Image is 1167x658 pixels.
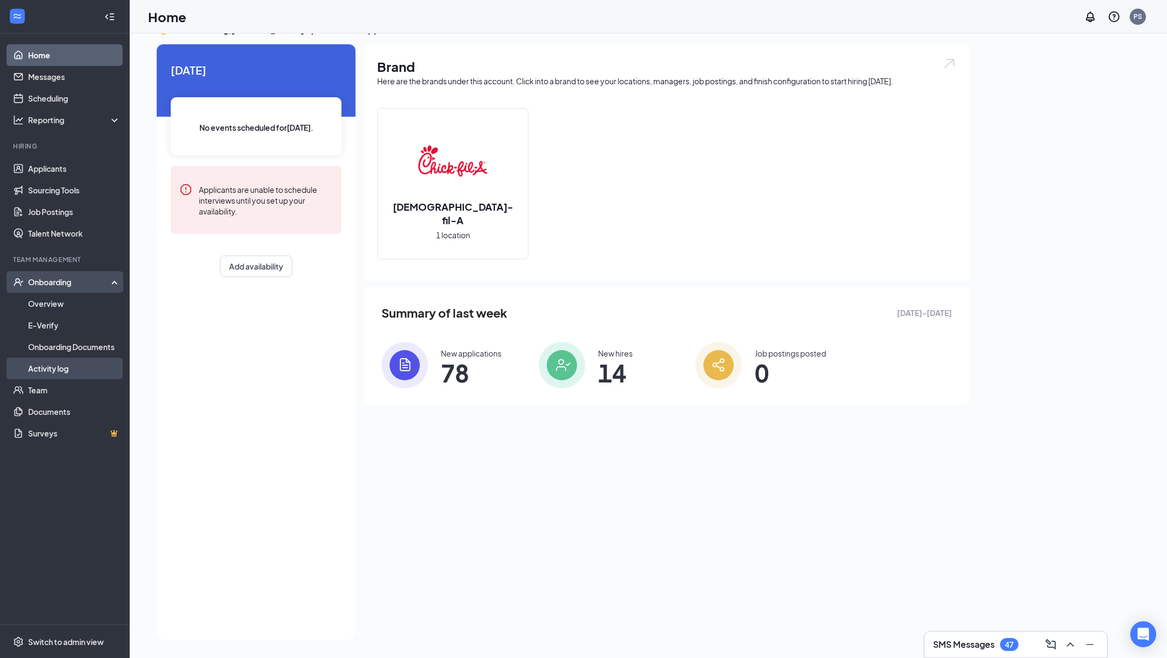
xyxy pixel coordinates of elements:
button: Minimize [1081,636,1098,653]
div: Applicants are unable to schedule interviews until you set up your availability. [199,183,333,217]
h2: [DEMOGRAPHIC_DATA]-fil-A [378,200,528,227]
a: Team [28,379,120,401]
a: Home [28,44,120,66]
img: icon [695,342,742,388]
h1: Home [148,8,186,26]
a: Activity log [28,358,120,379]
a: Messages [28,66,120,88]
span: [DATE] [171,62,341,78]
button: ChevronUp [1062,636,1079,653]
span: [DATE] - [DATE] [897,307,952,319]
a: Overview [28,293,120,314]
svg: Error [179,183,192,196]
div: Here are the brands under this account. Click into a brand to see your locations, managers, job p... [377,76,956,86]
img: Chick-fil-A [418,126,487,196]
div: Open Intercom Messenger [1130,621,1156,647]
button: Add availability [220,256,292,277]
svg: Settings [13,636,24,647]
span: 14 [598,363,633,382]
img: icon [539,342,585,388]
span: 0 [755,363,826,382]
a: Scheduling [28,88,120,109]
div: Team Management [13,255,118,264]
div: New applications [441,348,501,359]
h3: SMS Messages [933,639,995,650]
span: Summary of last week [381,304,507,323]
svg: ChevronUp [1064,638,1077,651]
div: Onboarding [28,277,111,287]
img: icon [381,342,428,388]
svg: QuestionInfo [1108,10,1121,23]
button: ComposeMessage [1042,636,1059,653]
a: Talent Network [28,223,120,244]
a: Sourcing Tools [28,179,120,201]
a: Onboarding Documents [28,336,120,358]
a: Documents [28,401,120,422]
svg: WorkstreamLogo [12,11,23,22]
a: Applicants [28,158,120,179]
div: Reporting [28,115,121,125]
svg: UserCheck [13,277,24,287]
div: Job postings posted [755,348,826,359]
div: PS [1134,12,1142,21]
a: E-Verify [28,314,120,336]
svg: Notifications [1084,10,1097,23]
img: open.6027fd2a22e1237b5b06.svg [942,57,956,70]
div: Switch to admin view [28,636,104,647]
svg: Minimize [1083,638,1096,651]
a: SurveysCrown [28,422,120,444]
div: Hiring [13,142,118,151]
span: 1 location [436,229,470,241]
svg: Analysis [13,115,24,125]
span: 78 [441,363,501,382]
a: Job Postings [28,201,120,223]
div: New hires [598,348,633,359]
svg: Collapse [104,11,115,22]
h1: Brand [377,57,956,76]
div: 47 [1005,640,1014,649]
span: No events scheduled for [DATE] . [199,122,313,133]
svg: ComposeMessage [1044,638,1057,651]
